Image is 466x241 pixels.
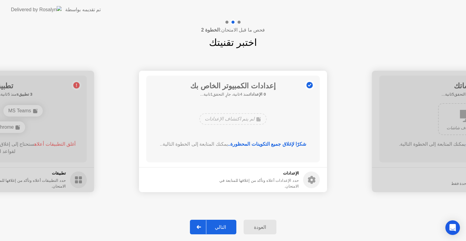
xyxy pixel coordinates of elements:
[201,26,265,34] h4: فحص ما قبل الامتحان:
[199,113,266,125] div: لم يتم اكتشاف الإعدادات
[190,80,276,91] h1: إعدادات الكمبيوتر الخاص بك
[190,220,236,234] button: التالي
[201,27,220,32] b: الخطوة 2
[445,220,460,235] div: Open Intercom Messenger
[228,141,306,147] b: شكرًا لإغلاق جميع التكوينات المحظورة..
[65,6,101,13] div: تم تقديمه بواسطة
[206,224,235,230] div: التالي
[155,141,311,148] div: يمكنك المتابعة إلى الخطوة التالية..
[245,224,275,230] div: العودة
[209,35,257,50] h1: اختبر تقنيتك
[207,170,299,176] h5: الإعدادات
[190,91,276,97] h5: منذ 4ثانية، جارٍ التحقق1ثانية...
[244,220,276,234] button: العودة
[207,178,299,189] div: حدد الإعدادات أعلاه وتأكد من إغلاقها للمتابعة في الامتحان.
[11,6,62,13] img: Delivered by Rosalyn
[249,92,266,97] b: 0 الإعدادات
